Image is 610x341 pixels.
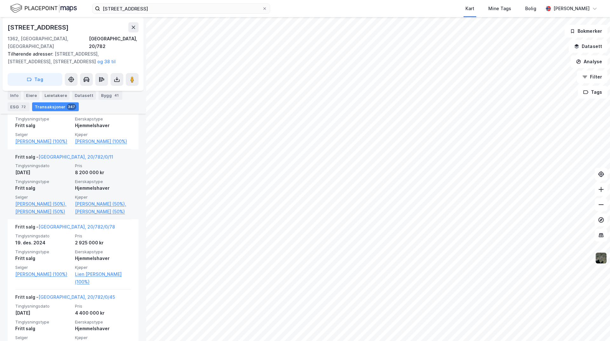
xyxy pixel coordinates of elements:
a: [PERSON_NAME] (50%) [75,208,131,215]
iframe: Chat Widget [578,310,610,341]
div: 41 [113,92,120,99]
div: 1362, [GEOGRAPHIC_DATA], [GEOGRAPHIC_DATA] [8,35,89,50]
a: [PERSON_NAME] (100%) [15,270,71,278]
a: [PERSON_NAME] (50%), [15,200,71,208]
span: Pris [75,233,131,239]
div: Fritt salg [15,122,71,129]
div: 19. des. 2024 [15,239,71,247]
div: Bygg [98,91,122,100]
div: 347 [67,104,76,110]
a: [PERSON_NAME] (50%) [15,208,71,215]
button: Bokmerker [565,25,607,38]
div: [DATE] [15,309,71,317]
div: [GEOGRAPHIC_DATA], 20/782 [89,35,139,50]
div: ESG [8,102,30,111]
button: Tags [578,86,607,99]
a: Lien [PERSON_NAME] (100%) [75,270,131,286]
div: Fritt salg - [15,293,115,303]
a: [PERSON_NAME] (100%) [75,138,131,145]
span: Eierskapstype [75,179,131,184]
div: [DATE] [15,169,71,176]
span: Tinglysningstype [15,179,71,184]
div: Fritt salg - [15,223,115,233]
a: [GEOGRAPHIC_DATA], 20/782/0/78 [38,224,115,229]
div: 8 200 000 kr [75,169,131,176]
div: Mine Tags [488,5,511,12]
span: Selger [15,132,71,137]
img: logo.f888ab2527a4732fd821a326f86c7f29.svg [10,3,77,14]
button: Analyse [571,55,607,68]
span: Eierskapstype [75,319,131,325]
div: Transaksjoner [32,102,79,111]
input: Søk på adresse, matrikkel, gårdeiere, leietakere eller personer [100,4,262,13]
span: Pris [75,303,131,309]
div: 2 925 000 kr [75,239,131,247]
span: Kjøper [75,194,131,200]
div: Hjemmelshaver [75,184,131,192]
div: [STREET_ADDRESS], [STREET_ADDRESS], [STREET_ADDRESS] [8,50,133,65]
div: Fritt salg [15,184,71,192]
span: Tinglysningsdato [15,163,71,168]
img: 9k= [595,252,607,264]
div: Hjemmelshaver [75,255,131,262]
div: 72 [20,104,27,110]
span: Selger [15,335,71,340]
span: Eierskapstype [75,249,131,255]
span: Tinglysningsdato [15,303,71,309]
div: [PERSON_NAME] [553,5,590,12]
span: Selger [15,265,71,270]
span: Tinglysningstype [15,249,71,255]
a: [GEOGRAPHIC_DATA], 20/782/0/45 [38,294,115,300]
div: Hjemmelshaver [75,325,131,332]
span: Eierskapstype [75,116,131,122]
div: Kart [465,5,474,12]
div: Bolig [525,5,536,12]
span: Tilhørende adresser: [8,51,55,57]
span: Kjøper [75,265,131,270]
span: Tinglysningstype [15,116,71,122]
a: [PERSON_NAME] (100%) [15,138,71,145]
button: Tag [8,73,62,86]
span: Pris [75,163,131,168]
button: Filter [577,71,607,83]
a: [GEOGRAPHIC_DATA], 20/782/0/11 [38,154,113,160]
span: Kjøper [75,132,131,137]
span: Kjøper [75,335,131,340]
div: Fritt salg [15,255,71,262]
div: [STREET_ADDRESS] [8,22,70,32]
div: Info [8,91,21,100]
div: Hjemmelshaver [75,122,131,129]
span: Selger [15,194,71,200]
div: Fritt salg - [15,153,113,163]
div: Eiere [24,91,39,100]
button: Datasett [569,40,607,53]
div: Datasett [72,91,96,100]
div: Kontrollprogram for chat [578,310,610,341]
span: Tinglysningstype [15,319,71,325]
span: Tinglysningsdato [15,233,71,239]
div: Fritt salg [15,325,71,332]
div: 4 400 000 kr [75,309,131,317]
a: [PERSON_NAME] (50%), [75,200,131,208]
div: Leietakere [42,91,70,100]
